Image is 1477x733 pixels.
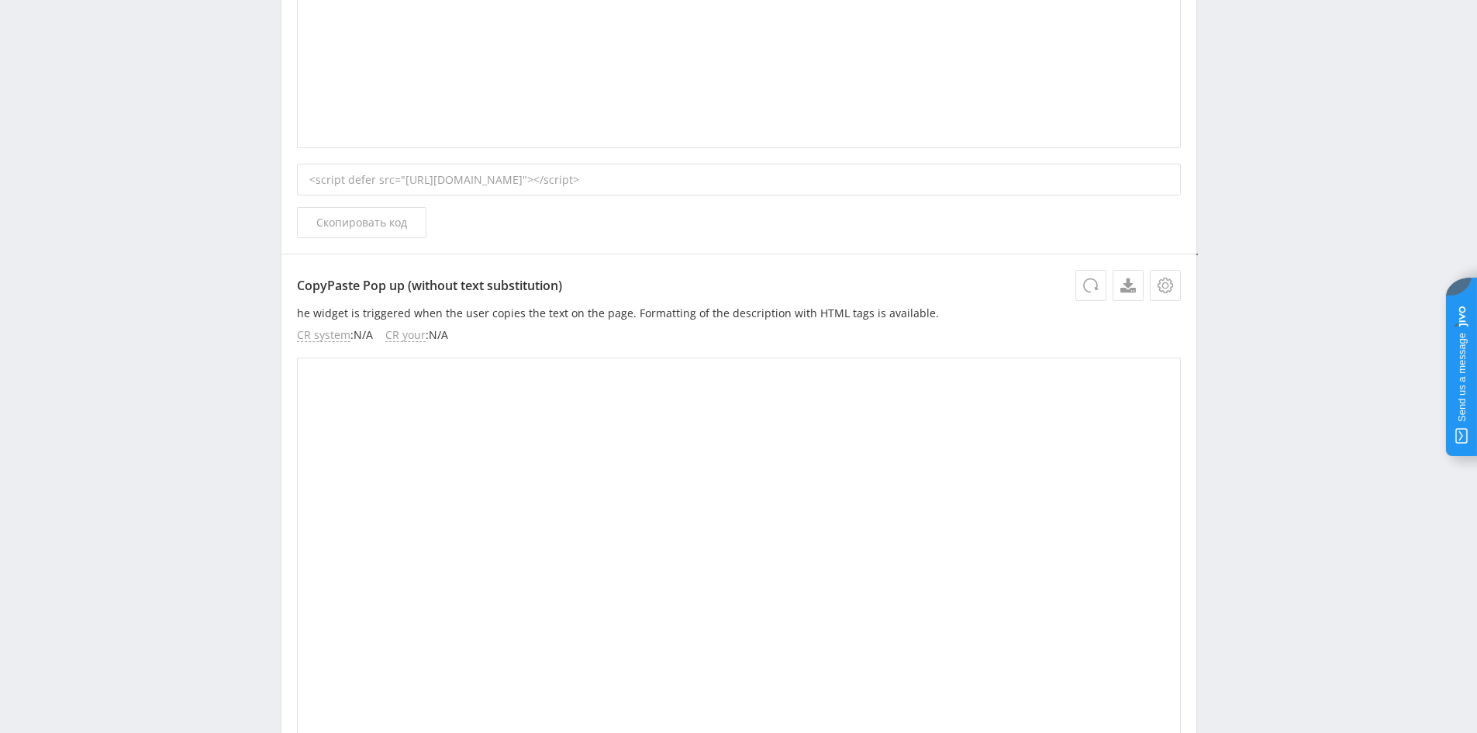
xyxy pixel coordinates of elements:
div: <script defer src="[URL][DOMAIN_NAME]"></script> [297,164,1181,196]
button: Настройки [1150,270,1181,301]
button: Обновить [1075,270,1106,301]
span: Скопировать код [316,216,407,229]
p: CopyPaste Pop up (without text substitution) [297,270,1181,301]
li: : N/A [385,329,448,342]
span: CR system [297,329,350,342]
button: Скопировать код [297,207,426,238]
li: : N/A [297,329,373,342]
a: Скачать [1113,270,1144,301]
p: he widget is triggered when the user copies the text on the page. Formatting of the description w... [297,307,1181,320]
span: CR your [385,329,426,342]
textarea: <script defer src="[URL][DOMAIN_NAME]"></script> [1196,254,1198,255]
